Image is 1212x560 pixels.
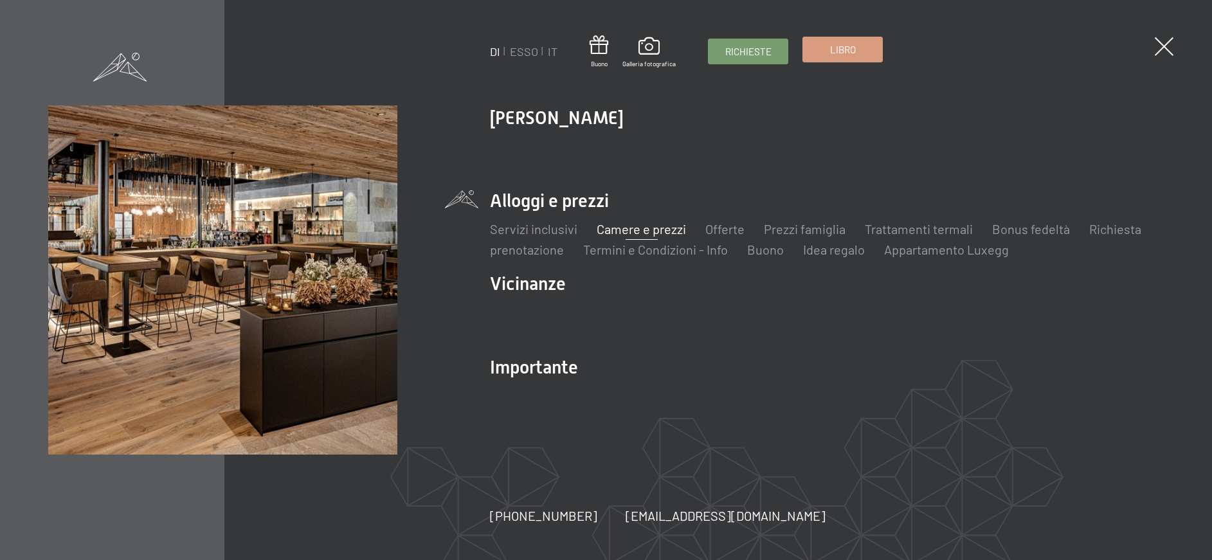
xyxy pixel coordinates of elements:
[705,221,745,237] a: Offerte
[725,46,772,57] font: Richieste
[1089,221,1141,237] a: Richiesta
[747,242,784,257] a: Buono
[830,44,856,55] font: Libro
[764,221,846,237] a: Prezzi famiglia
[590,35,608,68] a: Buono
[490,44,500,59] a: DI
[490,221,577,237] a: Servizi inclusivi
[510,44,538,59] a: ESSO
[490,508,597,523] font: [PHONE_NUMBER]
[803,37,882,62] a: Libro
[597,221,686,237] a: Camere e prezzi
[709,39,788,64] a: Richieste
[803,242,865,257] a: Idea regalo
[626,508,826,523] font: [EMAIL_ADDRESS][DOMAIN_NAME]
[490,242,564,257] a: prenotazione
[548,44,557,59] a: IT
[865,221,973,237] a: Trattamenti termali
[591,60,608,68] font: Buono
[992,221,1070,237] a: Bonus fedeltà
[622,60,676,68] font: Galleria fotografica
[583,242,728,257] a: Termini e Condizioni - Info
[626,507,826,525] a: [EMAIL_ADDRESS][DOMAIN_NAME]
[490,507,597,525] a: [PHONE_NUMBER]
[884,242,1009,257] a: Appartamento Luxegg
[622,37,676,68] a: Galleria fotografica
